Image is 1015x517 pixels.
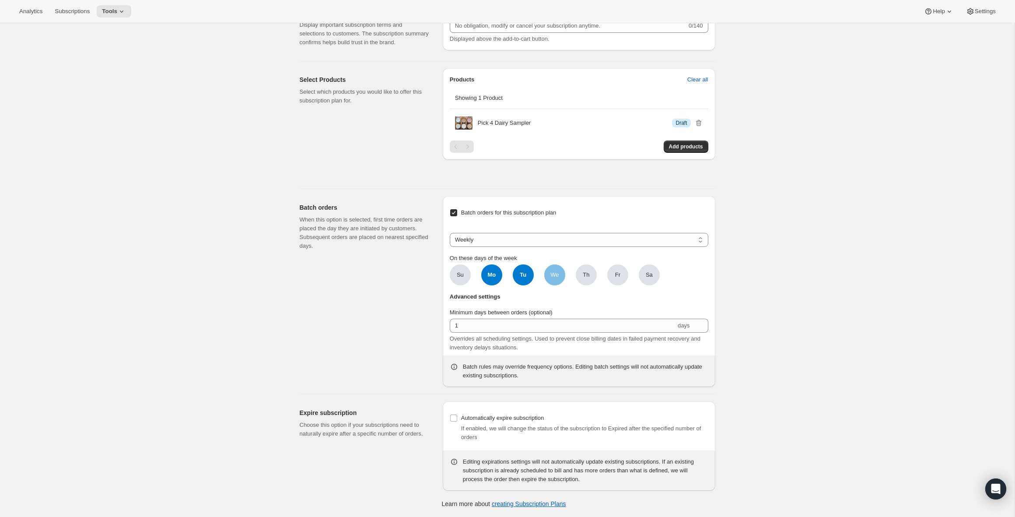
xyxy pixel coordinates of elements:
[300,88,429,105] p: Select which products you would like to offer this subscription plan for.
[463,457,708,484] div: Editing expirations settings will not automatically update existing subscriptions. If an existing...
[461,209,556,216] span: Batch orders for this subscription plan
[300,21,429,47] p: Display important subscription terms and selections to customers. The subscription summary confir...
[457,271,464,279] span: Su
[933,8,945,15] span: Help
[450,75,474,84] p: Products
[550,271,559,279] span: We
[615,271,620,279] span: Fr
[682,73,714,87] button: Clear all
[19,8,42,15] span: Analytics
[687,75,708,84] span: Clear all
[664,141,708,153] button: Add products
[450,335,700,351] span: Overrides all scheduling settings. Used to prevent close billing dates in failed payment recovery...
[492,500,566,507] a: creating Subscription Plans
[450,255,517,261] span: On these days of the week
[450,35,549,42] span: Displayed above the add-to-cart button.
[463,362,708,380] div: Batch rules may override frequency options. Editing batch settings will not automatically update ...
[919,5,959,18] button: Help
[55,8,90,15] span: Subscriptions
[300,203,429,212] h2: Batch orders
[102,8,117,15] span: Tools
[97,5,131,18] button: Tools
[455,95,503,101] span: Showing 1 Product
[300,75,429,84] h2: Select Products
[49,5,95,18] button: Subscriptions
[300,408,429,417] h2: Expire subscription
[450,141,474,153] nav: Pagination
[678,322,689,329] span: days
[300,215,429,250] p: When this option is selected, first time orders are placed the day they are initiated by customer...
[450,309,553,316] span: Minimum days between orders (optional)
[961,5,1001,18] button: Settings
[975,8,996,15] span: Settings
[14,5,48,18] button: Analytics
[985,478,1006,499] div: Open Intercom Messenger
[583,271,589,279] span: Th
[646,271,653,279] span: Sa
[675,120,687,127] span: Draft
[478,119,531,127] p: Pick 4 Dairy Sampler
[441,499,566,508] p: Learn more about
[513,264,534,285] span: Tu
[300,421,429,438] p: Choose this option if your subscriptions need to naturally expire after a specific number of orders.
[669,143,703,150] span: Add products
[461,415,544,421] span: Automatically expire subscription
[481,264,502,285] span: Mo
[461,425,701,440] span: If enabled, we will change the status of the subscription to Expired after the specified number o...
[450,19,687,33] input: No obligation, modify or cancel your subscription anytime.
[450,292,500,301] span: Advanced settings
